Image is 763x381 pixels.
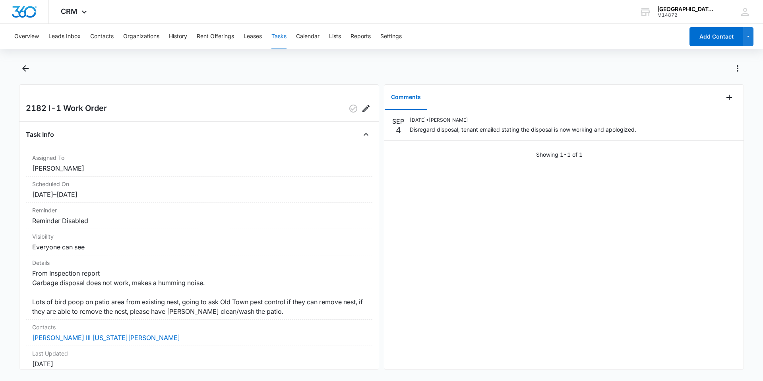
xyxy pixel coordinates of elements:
[14,24,39,49] button: Overview
[329,24,341,49] button: Lists
[392,117,404,126] p: SEP
[360,128,372,141] button: Close
[380,24,402,49] button: Settings
[657,6,715,12] div: account name
[26,102,107,115] h2: 2182 I-1 Work Order
[244,24,262,49] button: Leases
[26,346,372,372] div: Last Updated[DATE]
[689,27,743,46] button: Add Contact
[26,229,372,255] div: VisibilityEveryone can see
[396,126,401,134] p: 4
[169,24,187,49] button: History
[26,203,372,229] div: ReminderReminder Disabled
[32,163,366,173] dd: [PERSON_NAME]
[32,349,366,358] dt: Last Updated
[410,125,636,134] p: Disregard disposal, tenant emailed stating the disposal is now working and apologized.
[32,334,180,342] a: [PERSON_NAME] III [US_STATE][PERSON_NAME]
[32,216,366,225] dd: Reminder Disabled
[26,130,54,139] h4: Task Info
[351,24,371,49] button: Reports
[657,12,715,18] div: account id
[123,24,159,49] button: Organizations
[61,7,77,16] span: CRM
[19,62,31,75] button: Back
[90,24,114,49] button: Contacts
[32,242,366,252] dd: Everyone can see
[32,359,366,369] dd: [DATE]
[32,154,366,162] dt: Assigned To
[26,320,372,346] div: Contacts[PERSON_NAME] III [US_STATE][PERSON_NAME]
[26,255,372,320] div: DetailsFrom Inspection report Garbage disposal does not work, makes a humming noise. Lots of bird...
[26,177,372,203] div: Scheduled On[DATE]–[DATE]
[32,180,366,188] dt: Scheduled On
[731,62,744,75] button: Actions
[271,24,287,49] button: Tasks
[48,24,81,49] button: Leads Inbox
[723,91,736,104] button: Add Comment
[385,85,427,110] button: Comments
[410,117,636,124] p: [DATE] • [PERSON_NAME]
[26,150,372,177] div: Assigned To[PERSON_NAME]
[197,24,234,49] button: Rent Offerings
[536,150,583,159] p: Showing 1-1 of 1
[32,268,366,316] dd: From Inspection report Garbage disposal does not work, makes a humming noise. Lots of bird poop o...
[32,232,366,241] dt: Visibility
[32,259,366,267] dt: Details
[32,190,366,199] dd: [DATE] – [DATE]
[360,102,372,115] button: Edit
[32,206,366,214] dt: Reminder
[296,24,320,49] button: Calendar
[32,323,366,331] dt: Contacts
